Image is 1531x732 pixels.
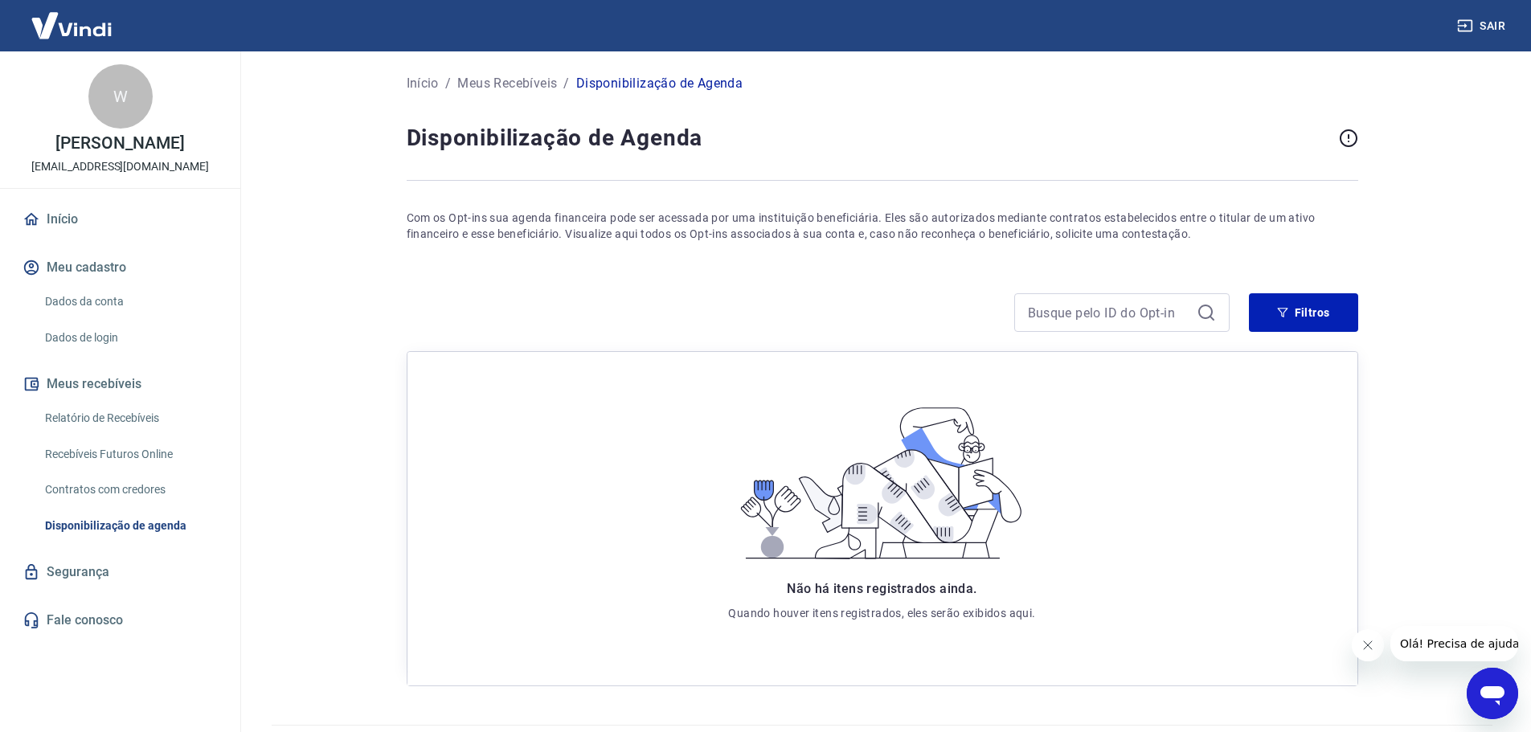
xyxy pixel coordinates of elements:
iframe: Mensagem da empresa [1390,626,1518,661]
a: Disponibilização de agenda [39,509,221,542]
a: Dados de login [39,321,221,354]
a: Segurança [19,554,221,590]
p: / [563,74,569,93]
h4: Disponibilização de Agenda [407,122,1332,154]
div: W [88,64,153,129]
a: Fale conosco [19,603,221,638]
a: Recebíveis Futuros Online [39,438,221,471]
p: [EMAIL_ADDRESS][DOMAIN_NAME] [31,158,209,175]
img: Vindi [19,1,124,50]
input: Busque pelo ID do Opt-in [1028,301,1190,325]
p: / [445,74,451,93]
a: Contratos com credores [39,473,221,506]
a: Dados da conta [39,285,221,318]
button: Meu cadastro [19,250,221,285]
p: [PERSON_NAME] [55,135,184,152]
span: Olá! Precisa de ajuda? [10,11,135,24]
a: Início [19,202,221,237]
a: Relatório de Recebíveis [39,402,221,435]
p: Com os Opt-ins sua agenda financeira pode ser acessada por uma instituição beneficiária. Eles são... [407,210,1358,242]
p: Disponibilização de Agenda [576,74,743,93]
iframe: Fechar mensagem [1352,629,1384,661]
span: Não há itens registrados ainda. [787,581,976,596]
button: Sair [1454,11,1512,41]
button: Meus recebíveis [19,366,221,402]
button: Filtros [1249,293,1358,332]
a: Meus Recebíveis [457,74,557,93]
a: Início [407,74,439,93]
iframe: Botão para abrir a janela de mensagens [1467,668,1518,719]
p: Quando houver itens registrados, eles serão exibidos aqui. [728,605,1035,621]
